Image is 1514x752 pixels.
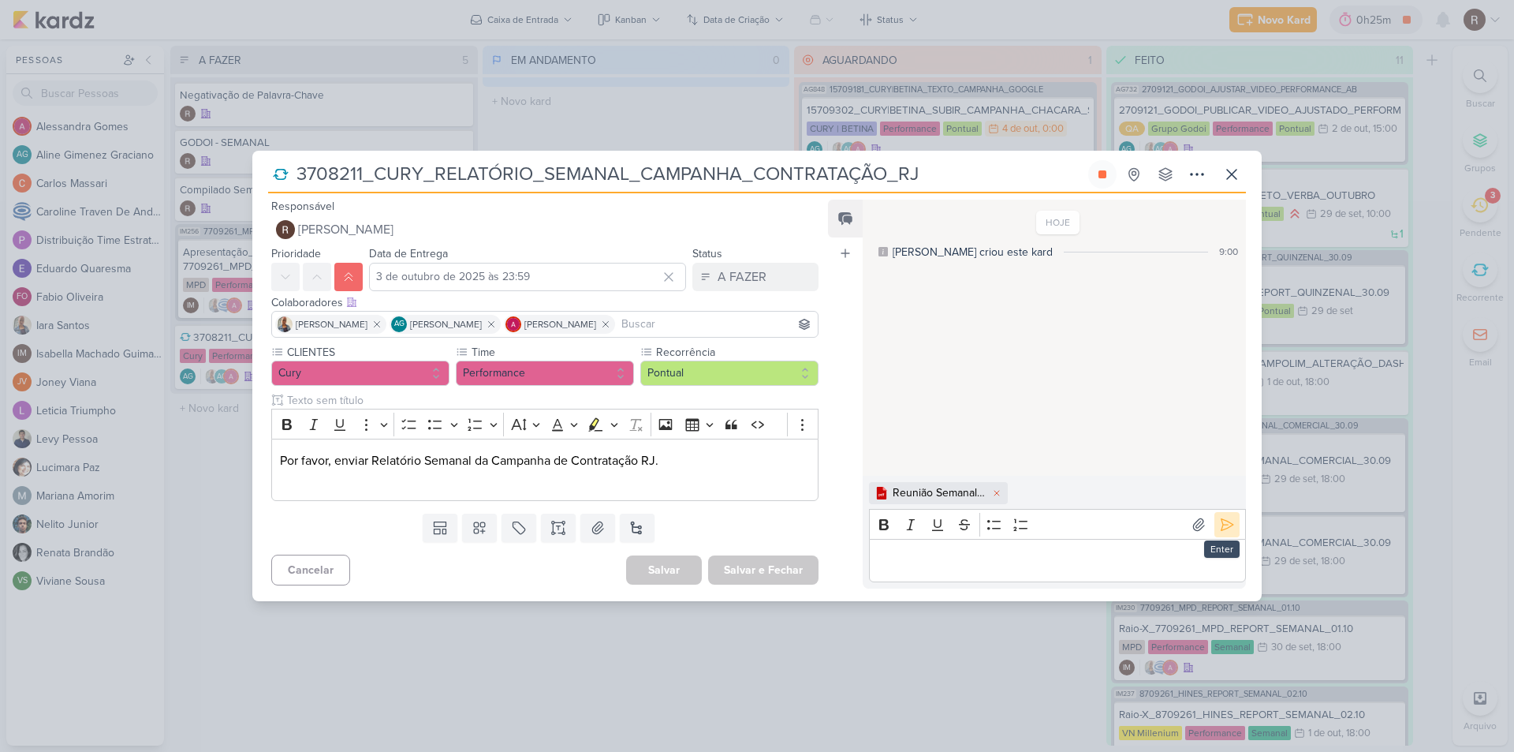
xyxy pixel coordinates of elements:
[284,392,819,409] input: Texto sem título
[271,200,334,213] label: Responsável
[271,555,350,586] button: Cancelar
[692,263,819,291] button: A FAZER
[298,220,393,239] span: [PERSON_NAME]
[456,361,634,386] button: Performance
[394,320,405,328] p: AG
[271,215,819,244] button: [PERSON_NAME]
[271,439,819,501] div: Editor editing area: main
[285,344,449,361] label: CLIENTES
[271,294,819,311] div: Colaboradores
[1096,168,1109,181] div: Parar relógio
[893,484,987,501] div: Reunião Semanal (26 - [DATE]) CURY.pdf
[276,220,295,239] img: Rafael Dornelles
[1204,541,1240,558] div: Enter
[718,268,766,286] div: A FAZER
[271,247,321,260] label: Prioridade
[296,317,367,331] span: [PERSON_NAME]
[277,316,293,332] img: Iara Santos
[869,509,1246,540] div: Editor toolbar
[391,316,407,332] div: Aline Gimenez Graciano
[640,361,819,386] button: Pontual
[410,317,482,331] span: [PERSON_NAME]
[505,316,521,332] img: Alessandra Gomes
[369,247,448,260] label: Data de Entrega
[869,539,1246,582] div: Editor editing area: main
[271,409,819,440] div: Editor toolbar
[292,160,1085,189] input: Kard Sem Título
[280,451,810,489] p: Por favor, enviar Relatório Semanal da Campanha de Contratação RJ.
[271,361,449,386] button: Cury
[369,263,686,291] input: Select a date
[470,344,634,361] label: Time
[893,244,1053,260] div: [PERSON_NAME] criou este kard
[654,344,819,361] label: Recorrência
[524,317,596,331] span: [PERSON_NAME]
[618,315,815,334] input: Buscar
[692,247,722,260] label: Status
[1219,245,1238,259] div: 9:00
